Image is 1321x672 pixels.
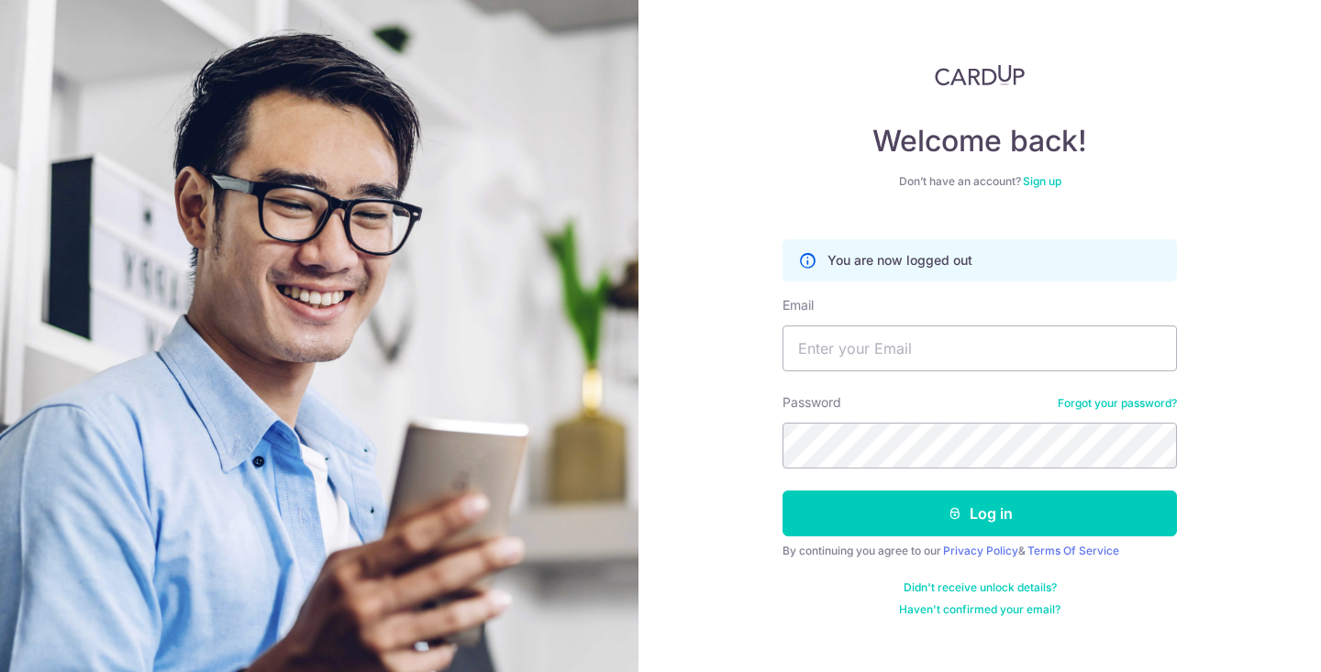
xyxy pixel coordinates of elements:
[783,544,1177,558] div: By continuing you agree to our &
[783,296,814,314] label: Email
[943,544,1018,557] a: Privacy Policy
[904,580,1057,595] a: Didn't receive unlock details?
[783,174,1177,189] div: Don’t have an account?
[1023,174,1061,188] a: Sign up
[827,251,972,270] p: You are now logged out
[783,393,841,412] label: Password
[783,490,1177,536] button: Log in
[935,64,1025,86] img: CardUp Logo
[1027,544,1119,557] a: Terms Of Service
[1058,396,1177,411] a: Forgot your password?
[783,325,1177,371] input: Enter your Email
[783,123,1177,160] h4: Welcome back!
[899,602,1060,617] a: Haven't confirmed your email?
